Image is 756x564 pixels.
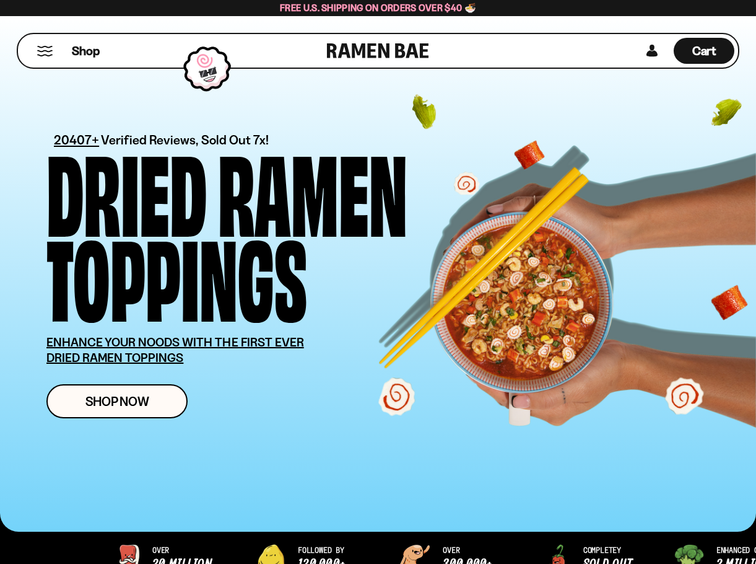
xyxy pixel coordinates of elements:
div: Ramen [218,146,407,231]
a: Shop Now [46,384,188,418]
span: Shop [72,43,100,59]
span: Cart [692,43,716,58]
span: Free U.S. Shipping on Orders over $40 🍜 [280,2,476,14]
span: Shop Now [85,395,149,408]
div: Cart [674,34,734,68]
div: Dried [46,146,207,231]
u: ENHANCE YOUR NOODS WITH THE FIRST EVER DRIED RAMEN TOPPINGS [46,335,304,365]
a: Shop [72,38,100,64]
div: Toppings [46,231,307,316]
button: Mobile Menu Trigger [37,46,53,56]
